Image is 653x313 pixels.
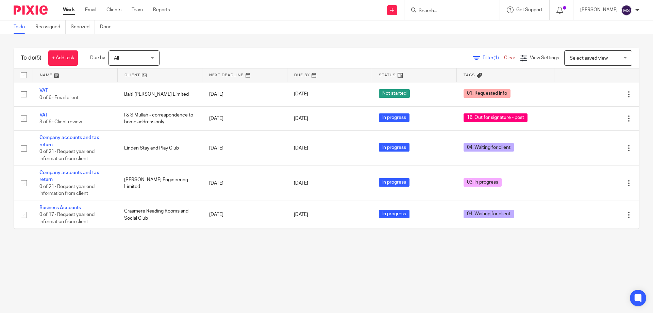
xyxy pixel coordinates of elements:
input: Search [418,8,479,14]
td: Linden Stay and Play Club [117,131,202,166]
a: To do [14,20,30,34]
td: Grasmere Reading Rooms and Social Club [117,201,202,229]
span: In progress [379,143,409,152]
a: Reports [153,6,170,13]
a: Work [63,6,75,13]
a: Business Accounts [39,205,81,210]
a: Clients [106,6,121,13]
td: Balti [PERSON_NAME] Limited [117,82,202,106]
span: [DATE] [294,92,308,97]
a: VAT [39,113,48,118]
a: Company accounts and tax return [39,170,99,182]
span: (1) [493,56,499,60]
td: [DATE] [202,106,287,130]
td: [DATE] [202,82,287,106]
span: Get Support [516,7,542,12]
a: Snoozed [71,20,95,34]
a: Clear [504,56,515,60]
a: Reassigned [35,20,66,34]
img: Pixie [14,5,48,15]
span: In progress [379,113,409,122]
span: [DATE] [294,116,308,121]
td: [DATE] [202,201,287,229]
span: [DATE] [294,213,308,217]
a: VAT [39,88,48,93]
p: Due by [90,54,105,61]
span: 0 of 6 · Email client [39,95,79,100]
td: I & S Mullah - correspondence to home address only [117,106,202,130]
span: Filter [483,56,504,60]
span: 04. Waiting for client [464,143,514,152]
td: [DATE] [202,131,287,166]
span: 01. Requested info [464,89,510,98]
span: Not started [379,89,410,98]
img: svg%3E [621,5,632,16]
p: [PERSON_NAME] [580,6,618,13]
span: 04. Waiting for client [464,210,514,218]
span: 0 of 21 · Request year end information from client [39,184,95,196]
span: 0 of 17 · Request year end information from client [39,212,95,224]
span: (5) [35,55,41,61]
span: 03. In progress [464,178,502,187]
span: In progress [379,178,409,187]
td: [DATE] [202,166,287,201]
a: Done [100,20,117,34]
span: Select saved view [570,56,608,61]
span: Tags [464,73,475,77]
span: In progress [379,210,409,218]
span: [DATE] [294,146,308,151]
span: 16. Out for signature - post [464,113,528,122]
span: [DATE] [294,181,308,186]
td: [PERSON_NAME] Engineering Limited [117,166,202,201]
h1: To do [21,54,41,62]
a: Team [132,6,143,13]
span: 3 of 6 · Client review [39,120,82,124]
a: Company accounts and tax return [39,135,99,147]
a: + Add task [48,50,78,66]
a: Email [85,6,96,13]
span: 0 of 21 · Request year end information from client [39,149,95,161]
span: View Settings [530,56,559,60]
span: All [114,56,119,61]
